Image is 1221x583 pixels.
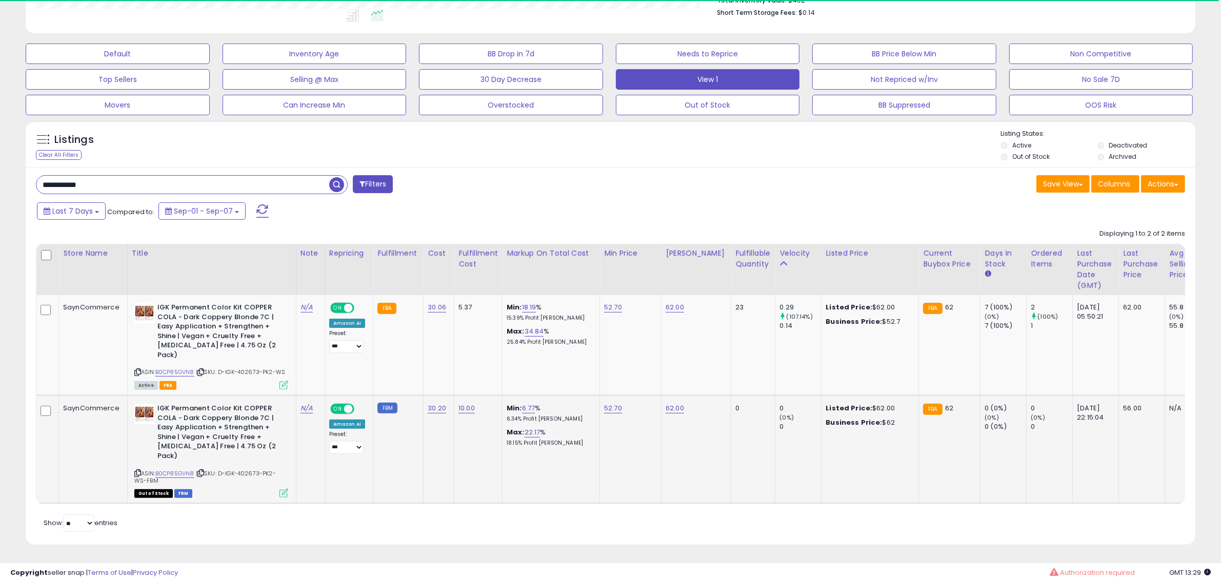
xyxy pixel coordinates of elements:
p: 25.84% Profit [PERSON_NAME] [507,339,592,346]
a: 34.84 [525,326,544,337]
span: FBA [159,381,177,390]
button: BB Drop in 7d [419,44,603,64]
a: 30.06 [428,302,446,313]
div: ASIN: [134,303,288,388]
div: [DATE] 22:15:04 [1077,404,1111,422]
a: Privacy Policy [133,568,178,577]
p: 15.39% Profit [PERSON_NAME] [507,315,592,322]
div: 0 [1031,422,1072,431]
div: Preset: [329,431,365,454]
label: Out of Stock [1012,152,1050,161]
div: Fulfillable Quantity [735,248,771,269]
button: Out of Stock [616,95,800,115]
div: Amazon AI [329,319,365,328]
b: Min: [507,403,522,413]
span: Show: entries [44,518,117,528]
div: $62 [826,418,911,427]
b: Max: [507,427,525,437]
h5: Listings [54,133,94,147]
span: All listings that are currently out of stock and unavailable for purchase on Amazon [134,489,173,498]
button: Overstocked [419,95,603,115]
strong: Copyright [10,568,48,577]
label: Archived [1109,152,1137,161]
span: ON [331,304,344,313]
div: 1 [1031,321,1072,330]
div: 0 [779,422,821,431]
img: 51WZxHzpDwL._SL40_.jpg [134,404,155,424]
a: B0CP85GVN8 [155,368,194,377]
div: ASIN: [134,404,288,496]
div: Last Purchase Price [1123,248,1160,280]
span: | SKU: D-IGK-402673-PK2-WS [196,368,285,376]
span: Sep-01 - Sep-07 [174,206,233,216]
a: 62.00 [666,302,684,313]
img: 51WZxHzpDwL._SL40_.jpg [134,303,155,323]
small: Days In Stock. [985,269,991,279]
button: 30 Day Decrease [419,69,603,90]
div: Velocity [779,248,817,259]
b: Min: [507,302,522,312]
div: Listed Price [826,248,914,259]
div: $62.00 [826,303,911,312]
a: B0CP85GVN8 [155,469,194,478]
div: Markup on Total Cost [507,248,595,259]
div: 0 [779,404,821,413]
button: Movers [26,95,210,115]
small: (0%) [985,413,999,422]
div: Ordered Items [1031,248,1068,269]
b: IGK Permanent Color Kit COPPER COLA - Dark Coppery Blonde 7C | Easy Application + Strengthen + Sh... [157,404,282,463]
div: 0 (0%) [985,422,1026,431]
button: BB Price Below Min [812,44,996,64]
div: Avg Selling Price [1169,248,1207,280]
span: Compared to: [107,207,154,217]
small: (0%) [1169,313,1184,321]
div: 0.14 [779,321,821,330]
div: Last Purchase Date (GMT) [1077,248,1114,291]
p: 6.34% Profit [PERSON_NAME] [507,415,592,423]
div: Cost [428,248,450,259]
span: | SKU: D-IGK-402673-PK2-WS-FBM [134,469,276,485]
div: Amazon AI [329,420,365,429]
button: Columns [1091,175,1139,193]
b: Business Price: [826,317,882,326]
div: 7 (100%) [985,303,1026,312]
small: FBA [923,303,942,314]
div: Fulfillment [377,248,419,259]
span: All listings currently available for purchase on Amazon [134,381,158,390]
button: Filters [353,175,393,193]
div: 0 [735,404,767,413]
div: % [507,404,592,423]
button: Default [26,44,210,64]
small: (0%) [779,413,794,422]
label: Deactivated [1109,141,1148,150]
div: 56.00 [1123,404,1157,413]
div: $62.00 [826,404,911,413]
a: N/A [301,403,313,413]
span: ON [331,405,344,413]
div: Current Buybox Price [923,248,976,269]
th: The percentage added to the cost of goods (COGS) that forms the calculator for Min & Max prices. [503,244,600,295]
div: 23 [735,303,767,312]
div: Preset: [329,330,365,353]
div: Displaying 1 to 2 of 2 items [1099,229,1185,239]
div: % [507,428,592,447]
button: Save View [1036,175,1090,193]
b: Listed Price: [826,403,872,413]
small: FBM [377,403,397,413]
button: Inventory Age [223,44,407,64]
b: Business Price: [826,418,882,427]
small: (107.14%) [787,313,813,321]
span: Columns [1098,179,1130,189]
button: BB Suppressed [812,95,996,115]
div: Fulfillment Cost [458,248,498,269]
a: N/A [301,302,313,313]
span: FBM [174,489,193,498]
button: Can Increase Min [223,95,407,115]
div: Min Price [604,248,657,259]
div: Days In Stock [985,248,1022,269]
button: Top Sellers [26,69,210,90]
small: (0%) [985,313,999,321]
div: Repricing [329,248,369,259]
div: 62.00 [1123,303,1157,312]
div: Clear All Filters [36,150,82,160]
